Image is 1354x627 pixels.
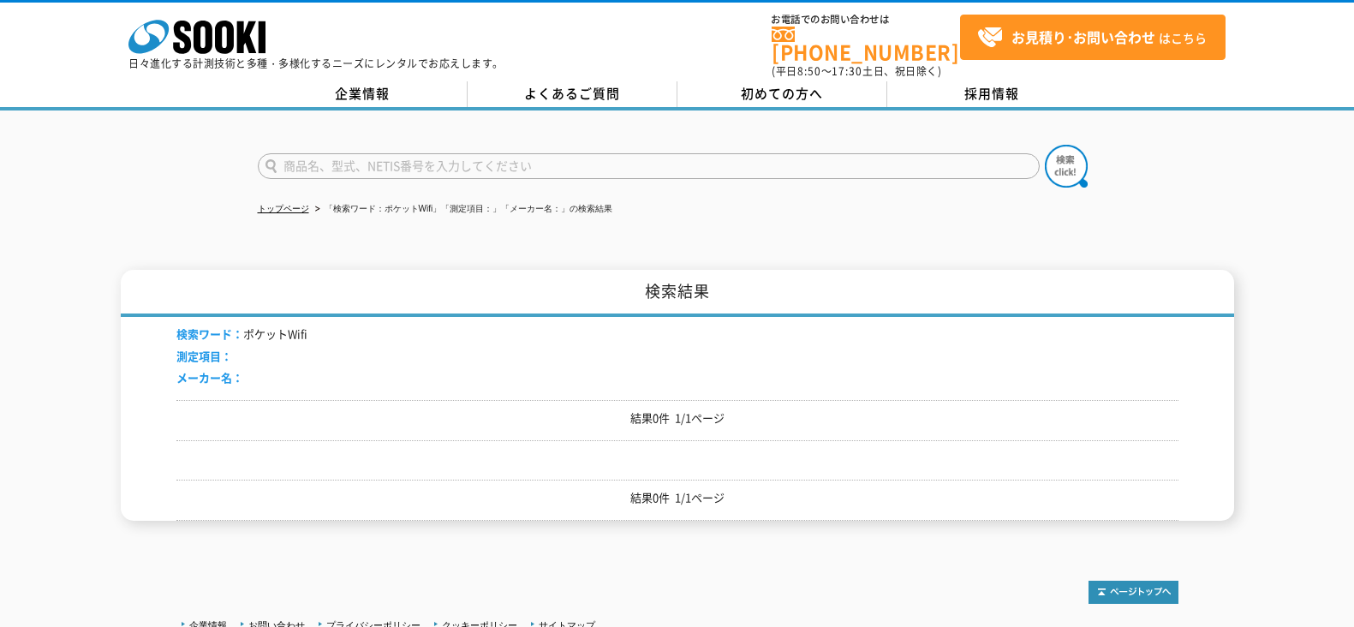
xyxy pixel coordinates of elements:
[977,25,1207,51] span: はこちら
[121,270,1234,317] h1: 検索結果
[176,348,232,364] span: 測定項目：
[772,63,941,79] span: (平日 ～ 土日、祝日除く)
[832,63,862,79] span: 17:30
[258,204,309,213] a: トップページ
[176,409,1178,427] p: 結果0件 1/1ページ
[887,81,1097,107] a: 採用情報
[176,325,243,342] span: 検索ワード：
[258,81,468,107] a: 企業情報
[797,63,821,79] span: 8:50
[1045,145,1088,188] img: btn_search.png
[741,84,823,103] span: 初めての方へ
[1089,581,1178,604] img: トップページへ
[960,15,1226,60] a: お見積り･お問い合わせはこちら
[677,81,887,107] a: 初めての方へ
[258,153,1040,179] input: 商品名、型式、NETIS番号を入力してください
[468,81,677,107] a: よくあるご質問
[176,369,243,385] span: メーカー名：
[176,325,307,343] li: ポケットWifi
[772,27,960,62] a: [PHONE_NUMBER]
[772,15,960,25] span: お電話でのお問い合わせは
[1011,27,1155,47] strong: お見積り･お問い合わせ
[128,58,504,69] p: 日々進化する計測技術と多種・多様化するニーズにレンタルでお応えします。
[176,489,1178,507] p: 結果0件 1/1ページ
[312,200,613,218] li: 「検索ワード：ポケットWifi」「測定項目：」「メーカー名：」の検索結果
